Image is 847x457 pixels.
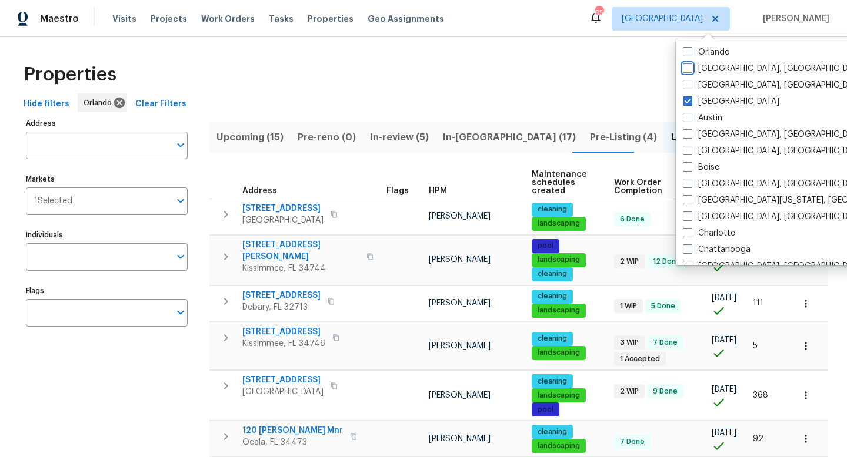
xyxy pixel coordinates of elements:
span: cleaning [533,291,572,301]
label: Address [26,120,188,127]
span: [STREET_ADDRESS] [242,203,324,214]
label: Flags [26,287,188,294]
span: [DATE] [712,385,736,394]
label: Individuals [26,231,188,238]
span: pool [533,241,558,251]
span: cleaning [533,204,572,214]
span: landscaping [533,219,585,228]
span: [PERSON_NAME] [429,391,491,399]
span: 3 WIP [615,338,643,348]
span: cleaning [533,334,572,344]
span: 1 Accepted [615,354,665,364]
span: Tasks [269,15,294,23]
span: Flags [386,187,409,195]
span: 1 Selected [34,196,72,206]
label: Austin [683,112,722,124]
span: cleaning [533,269,572,279]
span: 9 Done [648,387,682,396]
label: Boise [683,162,719,173]
span: Visits [112,13,136,25]
span: [PERSON_NAME] [429,342,491,350]
span: Work Order Completion [614,179,692,195]
span: Listed (92) [671,129,722,146]
span: [DATE] [712,294,736,302]
span: Hide filters [24,97,69,112]
span: [PERSON_NAME] [429,435,491,443]
span: 5 [753,342,758,350]
span: [PERSON_NAME] [429,299,491,307]
label: [GEOGRAPHIC_DATA] [683,96,779,107]
div: Orlando [78,93,127,112]
span: landscaping [533,441,585,451]
div: 85 [595,7,603,19]
span: Debary, FL 32713 [242,301,321,313]
span: 2 WIP [615,387,643,396]
span: [DATE] [712,336,736,344]
span: cleaning [533,427,572,437]
span: 6 Done [615,214,649,224]
button: Open [172,304,189,321]
span: Projects [151,13,187,25]
span: Properties [308,13,354,25]
span: [PERSON_NAME] [429,256,491,264]
button: Hide filters [19,93,74,115]
span: [GEOGRAPHIC_DATA] [622,13,703,25]
span: 120 [PERSON_NAME] Mnr [242,425,343,436]
span: Kissimmee, FL 34746 [242,338,325,350]
span: 7 Done [648,338,682,348]
span: [STREET_ADDRESS] [242,374,324,386]
span: 92 [753,435,763,443]
span: 5 Done [646,301,680,311]
button: Clear Filters [131,93,191,115]
span: [PERSON_NAME] [758,13,829,25]
span: HPM [429,187,447,195]
span: Geo Assignments [368,13,444,25]
span: cleaning [533,377,572,387]
span: 12 Done [648,257,685,267]
span: [STREET_ADDRESS] [242,290,321,301]
label: Markets [26,176,188,183]
label: Charlotte [683,227,735,239]
span: Clear Filters [135,97,186,112]
span: [PERSON_NAME] [429,212,491,220]
span: landscaping [533,305,585,315]
span: Pre-reno (0) [298,129,356,146]
button: Open [172,193,189,209]
span: 7 Done [615,437,649,447]
button: Open [172,137,189,153]
span: 1 WIP [615,301,642,311]
span: Orlando [84,97,116,109]
span: [STREET_ADDRESS][PERSON_NAME] [242,239,359,263]
span: Maestro [40,13,79,25]
span: landscaping [533,391,585,401]
span: Maintenance schedules created [532,170,594,195]
span: Address [242,187,277,195]
span: landscaping [533,255,585,265]
label: Orlando [683,46,730,58]
span: 2 WIP [615,257,643,267]
span: 111 [753,299,763,307]
span: In-review (5) [370,129,429,146]
span: Properties [24,69,116,80]
span: In-[GEOGRAPHIC_DATA] (17) [443,129,576,146]
span: 368 [753,391,768,399]
span: landscaping [533,348,585,358]
span: [DATE] [712,429,736,437]
span: [GEOGRAPHIC_DATA] [242,214,324,226]
span: [STREET_ADDRESS] [242,326,325,338]
span: Pre-Listing (4) [590,129,657,146]
span: Ocala, FL 34473 [242,436,343,448]
span: [GEOGRAPHIC_DATA] [242,386,324,398]
span: Kissimmee, FL 34744 [242,263,359,274]
span: pool [533,405,558,415]
span: Upcoming (15) [216,129,284,146]
label: Chattanooga [683,244,751,256]
button: Open [172,248,189,265]
span: Work Orders [201,13,255,25]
